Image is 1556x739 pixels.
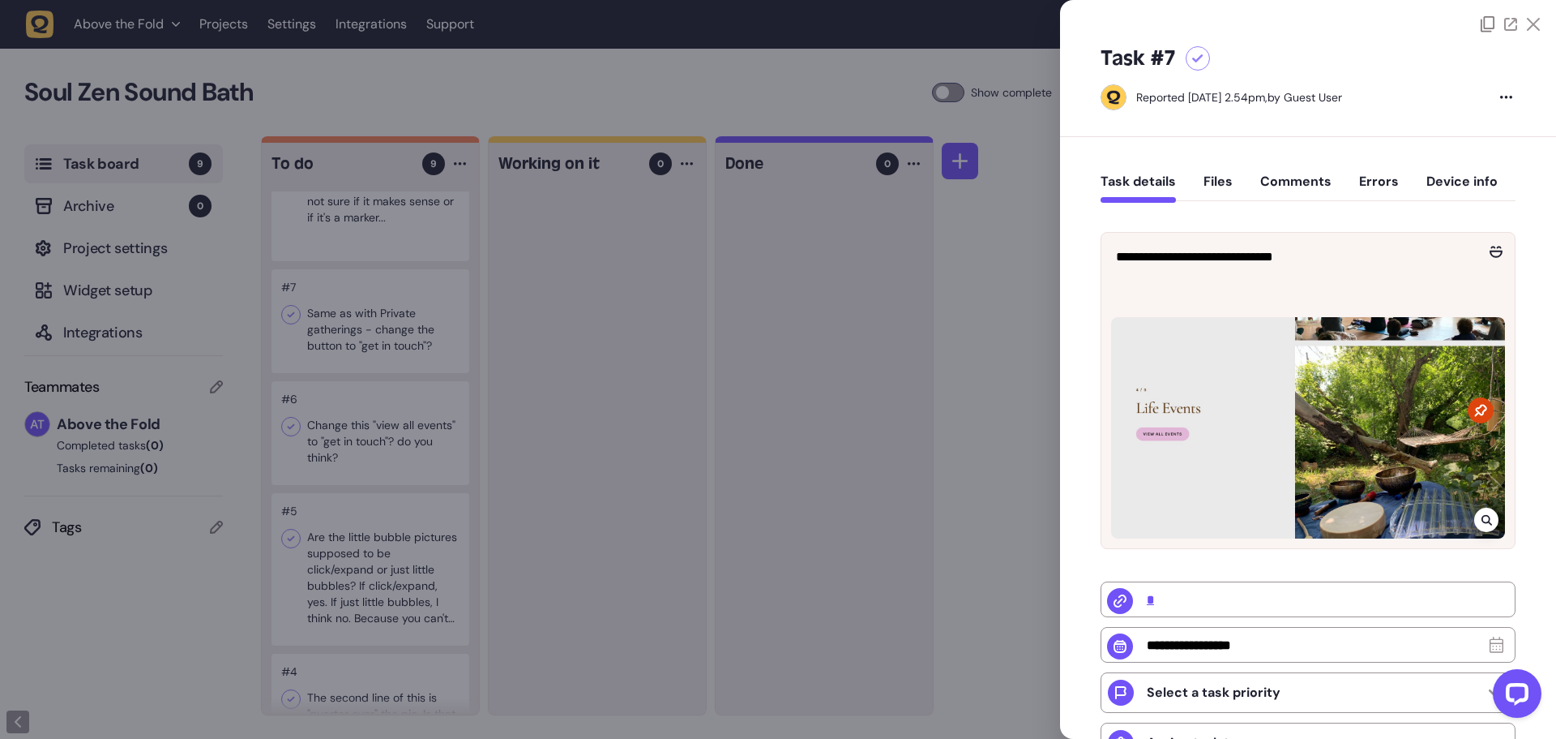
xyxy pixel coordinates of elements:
[1480,663,1548,731] iframe: LiveChat chat widget
[1147,685,1280,701] p: Select a task priority
[1359,174,1399,203] button: Errors
[1101,174,1176,203] button: Task details
[1136,90,1267,105] div: Reported [DATE] 2.54pm,
[1260,174,1332,203] button: Comments
[1426,174,1498,203] button: Device info
[1101,45,1176,71] h5: Task #7
[1136,89,1342,105] div: by Guest User
[1101,85,1126,110] img: Guest User
[1203,174,1233,203] button: Files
